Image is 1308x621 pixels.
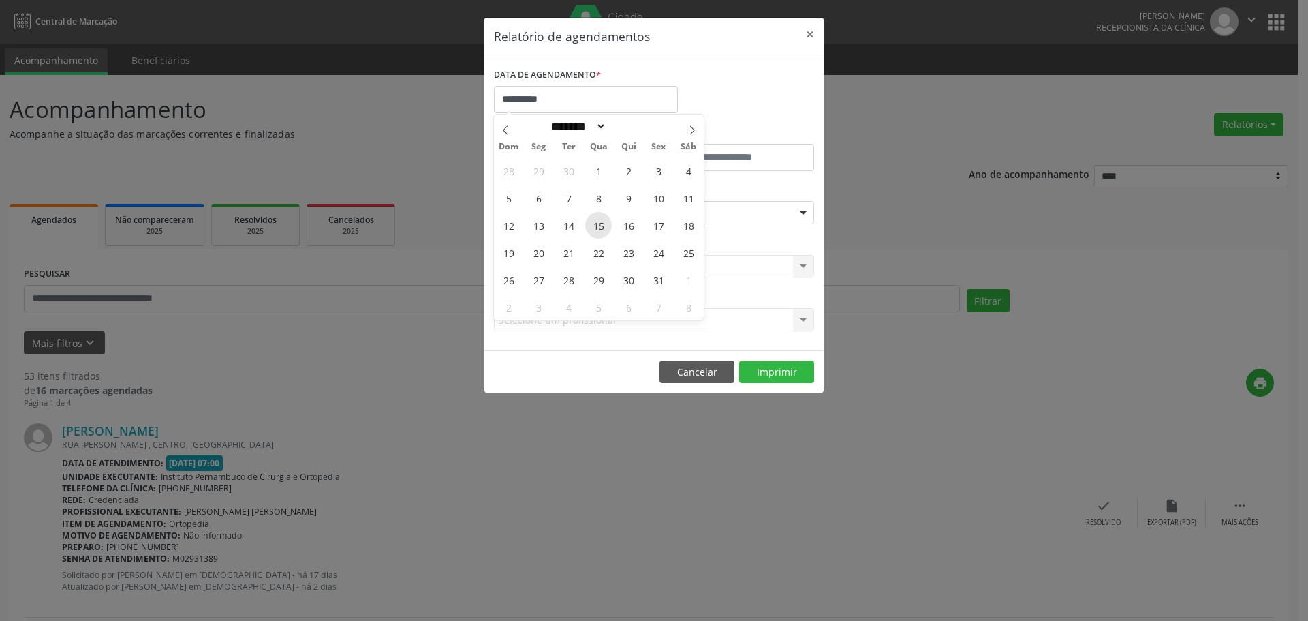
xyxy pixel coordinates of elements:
[645,267,672,293] span: Outubro 31, 2025
[645,294,672,320] span: Novembro 7, 2025
[675,185,702,211] span: Outubro 11, 2025
[675,267,702,293] span: Novembro 1, 2025
[494,27,650,45] h5: Relatório de agendamentos
[494,142,524,151] span: Dom
[675,239,702,266] span: Outubro 25, 2025
[554,142,584,151] span: Ter
[615,239,642,266] span: Outubro 23, 2025
[645,185,672,211] span: Outubro 10, 2025
[615,185,642,211] span: Outubro 9, 2025
[494,65,601,86] label: DATA DE AGENDAMENTO
[584,142,614,151] span: Qua
[675,157,702,184] span: Outubro 4, 2025
[796,18,824,51] button: Close
[615,212,642,239] span: Outubro 16, 2025
[645,157,672,184] span: Outubro 3, 2025
[546,119,606,134] select: Month
[524,142,554,151] span: Seg
[555,267,582,293] span: Outubro 28, 2025
[495,267,522,293] span: Outubro 26, 2025
[525,239,552,266] span: Outubro 20, 2025
[615,267,642,293] span: Outubro 30, 2025
[675,212,702,239] span: Outubro 18, 2025
[555,185,582,211] span: Outubro 7, 2025
[674,142,704,151] span: Sáb
[645,239,672,266] span: Outubro 24, 2025
[495,185,522,211] span: Outubro 5, 2025
[606,119,651,134] input: Year
[555,212,582,239] span: Outubro 14, 2025
[555,157,582,184] span: Setembro 30, 2025
[659,361,734,384] button: Cancelar
[525,294,552,320] span: Novembro 3, 2025
[739,361,814,384] button: Imprimir
[525,267,552,293] span: Outubro 27, 2025
[555,294,582,320] span: Novembro 4, 2025
[657,123,814,144] label: ATÉ
[585,294,612,320] span: Novembro 5, 2025
[615,294,642,320] span: Novembro 6, 2025
[645,212,672,239] span: Outubro 17, 2025
[555,239,582,266] span: Outubro 21, 2025
[495,239,522,266] span: Outubro 19, 2025
[615,157,642,184] span: Outubro 2, 2025
[525,185,552,211] span: Outubro 6, 2025
[644,142,674,151] span: Sex
[614,142,644,151] span: Qui
[675,294,702,320] span: Novembro 8, 2025
[585,239,612,266] span: Outubro 22, 2025
[585,185,612,211] span: Outubro 8, 2025
[495,212,522,239] span: Outubro 12, 2025
[525,212,552,239] span: Outubro 13, 2025
[585,267,612,293] span: Outubro 29, 2025
[585,212,612,239] span: Outubro 15, 2025
[585,157,612,184] span: Outubro 1, 2025
[525,157,552,184] span: Setembro 29, 2025
[495,294,522,320] span: Novembro 2, 2025
[495,157,522,184] span: Setembro 28, 2025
